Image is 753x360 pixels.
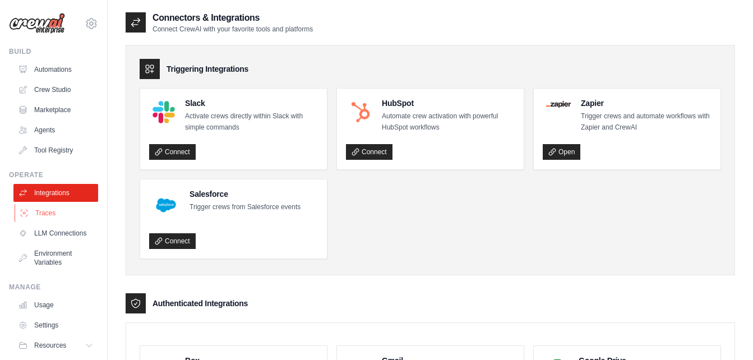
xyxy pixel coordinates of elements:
img: Slack Logo [153,101,175,123]
a: Settings [13,316,98,334]
img: Logo [9,13,65,34]
a: Environment Variables [13,244,98,271]
a: Automations [13,61,98,79]
a: LLM Connections [13,224,98,242]
a: Connect [149,233,196,249]
div: Operate [9,170,98,179]
a: Usage [13,296,98,314]
h3: Triggering Integrations [167,63,248,75]
span: Resources [34,341,66,350]
img: HubSpot Logo [349,101,372,123]
a: Tool Registry [13,141,98,159]
div: Manage [9,283,98,292]
p: Trigger crews and automate workflows with Zapier and CrewAI [581,111,712,133]
a: Integrations [13,184,98,202]
h3: Authenticated Integrations [153,298,248,309]
a: Connect [346,144,392,160]
h4: Slack [185,98,318,109]
h4: Zapier [581,98,712,109]
a: Open [543,144,580,160]
a: Agents [13,121,98,139]
h2: Connectors & Integrations [153,11,313,25]
p: Automate crew activation with powerful HubSpot workflows [382,111,515,133]
a: Traces [15,204,99,222]
a: Connect [149,144,196,160]
a: Crew Studio [13,81,98,99]
h4: HubSpot [382,98,515,109]
div: Build [9,47,98,56]
p: Connect CrewAI with your favorite tools and platforms [153,25,313,34]
img: Salesforce Logo [153,192,179,219]
p: Activate crews directly within Slack with simple commands [185,111,318,133]
p: Trigger crews from Salesforce events [190,202,301,213]
img: Zapier Logo [546,101,571,108]
h4: Salesforce [190,188,301,200]
a: Marketplace [13,101,98,119]
button: Resources [13,336,98,354]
